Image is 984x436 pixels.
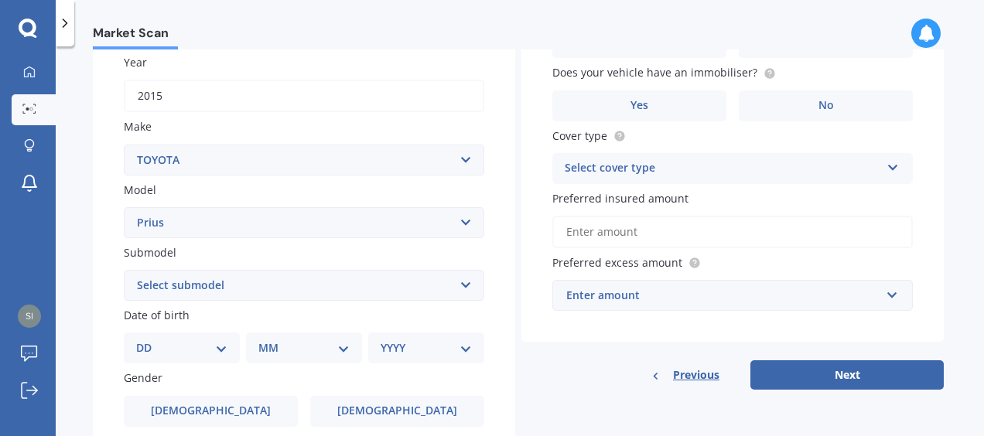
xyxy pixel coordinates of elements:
img: f843ab3d0278e6d94d227486f40ea878 [18,305,41,328]
span: Submodel [124,245,176,260]
input: Enter amount [552,216,913,248]
span: Market Scan [93,26,178,46]
input: YYYY [124,80,484,112]
span: Preferred insured amount [552,191,688,206]
span: Date of birth [124,308,190,322]
span: Model [124,182,156,197]
span: Previous [673,363,719,387]
span: [DEMOGRAPHIC_DATA] [151,404,271,417]
span: Does your vehicle have an immobiliser? [552,66,757,80]
span: [DEMOGRAPHIC_DATA] [337,404,457,417]
span: Yes [630,99,648,112]
div: Enter amount [566,287,880,304]
span: Gender [124,371,162,386]
button: Next [750,360,944,390]
span: Cover type [552,128,607,143]
span: Preferred excess amount [552,255,682,270]
span: Make [124,120,152,135]
span: No [818,99,834,112]
div: Select cover type [565,159,880,178]
span: Year [124,55,147,70]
